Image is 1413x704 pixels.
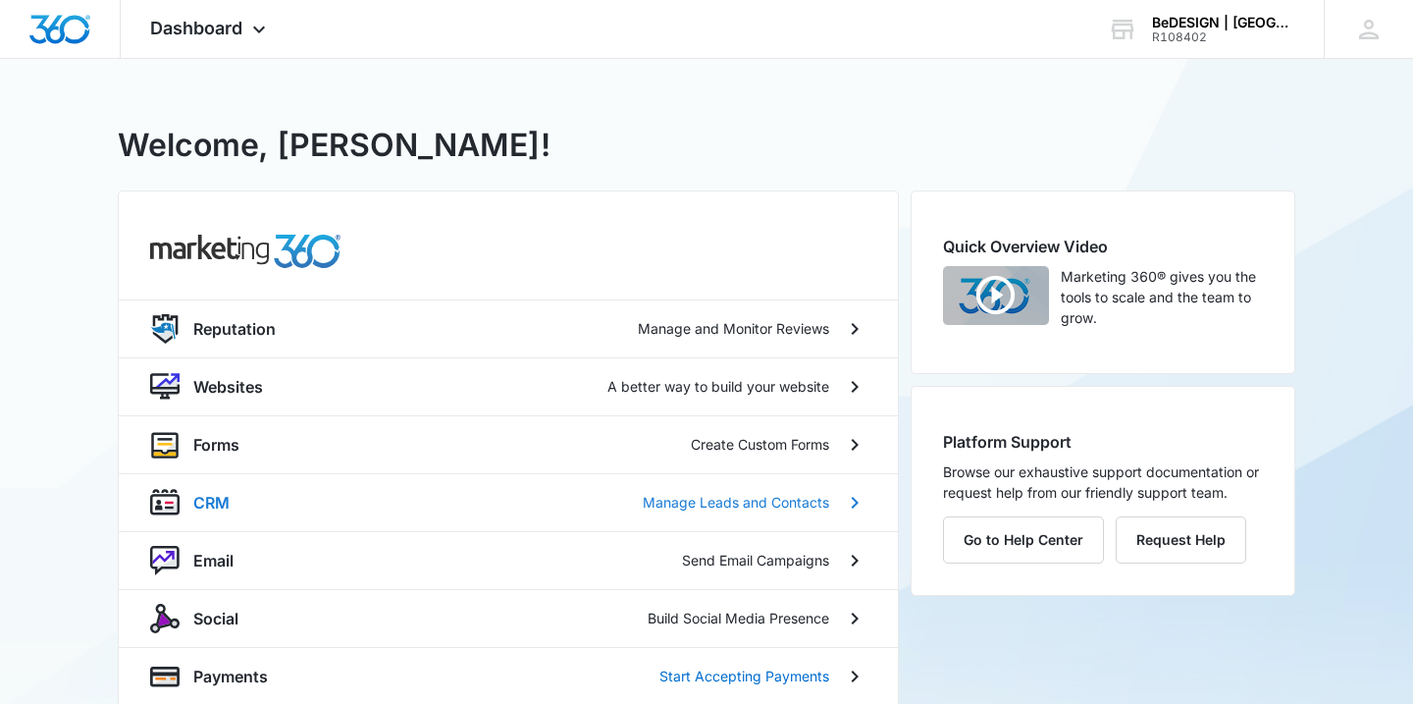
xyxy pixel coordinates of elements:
img: reputation [150,314,180,344]
h2: Quick Overview Video [943,235,1263,258]
h2: Platform Support [943,430,1263,454]
div: account id [1152,30,1295,44]
a: Request Help [1116,531,1246,548]
img: website [150,372,180,402]
a: socialSocialBuild Social Media Presence [119,589,898,647]
p: Browse our exhaustive support documentation or request help from our friendly support team. [943,461,1263,503]
a: Go to Help Center [943,531,1116,548]
img: crm [150,488,180,517]
p: Manage and Monitor Reviews [638,318,829,339]
p: Marketing 360® gives you the tools to scale and the team to grow. [1061,266,1263,328]
img: nurture [150,546,180,575]
a: nurtureEmailSend Email Campaigns [119,531,898,589]
p: Reputation [193,317,276,341]
button: Go to Help Center [943,516,1104,564]
img: payments [150,662,180,691]
a: reputationReputationManage and Monitor Reviews [119,299,898,357]
p: Websites [193,375,263,399]
span: Dashboard [150,18,242,38]
p: Create Custom Forms [691,434,829,455]
img: Quick Overview Video [943,266,1049,325]
p: Start Accepting Payments [659,666,829,686]
a: crmCRMManage Leads and Contacts [119,473,898,531]
a: websiteWebsitesA better way to build your website [119,357,898,415]
div: account name [1152,15,1295,30]
p: Social [193,607,238,630]
p: CRM [193,491,230,514]
h1: Welcome, [PERSON_NAME]! [118,122,550,169]
p: A better way to build your website [607,376,829,397]
img: forms [150,430,180,460]
a: formsFormsCreate Custom Forms [119,415,898,473]
p: Send Email Campaigns [682,550,829,570]
p: Email [193,549,234,572]
button: Request Help [1116,516,1246,564]
p: Payments [193,665,268,688]
img: social [150,604,180,633]
p: Forms [193,433,239,457]
img: common.products.marketing.title [150,235,340,268]
p: Manage Leads and Contacts [643,492,829,513]
p: Build Social Media Presence [648,608,829,628]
